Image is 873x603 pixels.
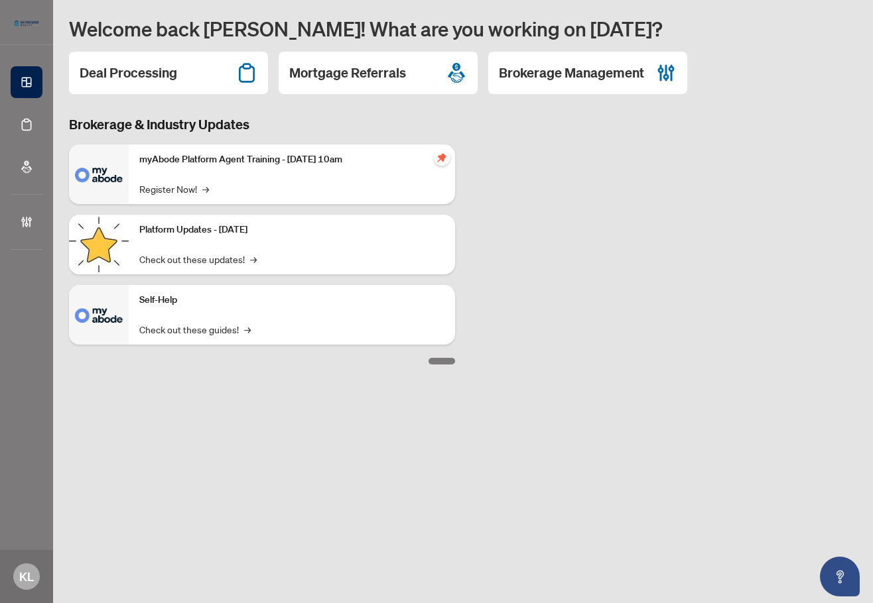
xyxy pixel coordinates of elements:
[139,152,444,167] p: myAbode Platform Agent Training - [DATE] 10am
[69,16,857,41] h1: Welcome back [PERSON_NAME]! What are you working on [DATE]?
[11,17,42,30] img: logo
[202,182,209,196] span: →
[434,150,450,166] span: pushpin
[19,567,34,586] span: KL
[69,285,129,345] img: Self-Help
[139,293,444,307] p: Self-Help
[80,64,177,82] h2: Deal Processing
[244,322,251,337] span: →
[69,215,129,274] img: Platform Updates - September 16, 2025
[820,557,860,596] button: Open asap
[139,182,209,196] a: Register Now!→
[139,322,251,337] a: Check out these guides!→
[139,223,444,237] p: Platform Updates - [DATE]
[69,144,129,204] img: myAbode Platform Agent Training - October 1, 2025 @ 10am
[139,252,257,266] a: Check out these updates!→
[499,64,644,82] h2: Brokerage Management
[250,252,257,266] span: →
[289,64,406,82] h2: Mortgage Referrals
[69,115,455,134] h3: Brokerage & Industry Updates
